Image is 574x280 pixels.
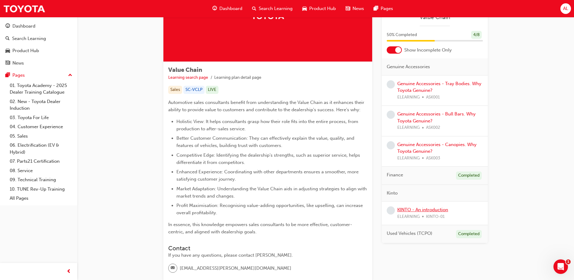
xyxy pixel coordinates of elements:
span: news-icon [346,5,350,12]
span: Enhanced Experience: Coordinating with other departments ensures a smoother, more satisfying cust... [176,169,360,182]
a: Learning search page [168,75,208,80]
span: Automotive sales consultants benefit from understanding the Value Chain as it enhances their abil... [168,100,366,112]
span: pages-icon [374,5,378,12]
span: email-icon [171,264,175,272]
span: ASK003 [426,155,440,162]
img: Trak [3,2,45,15]
span: Profit Maximisation: Recognising value-adding opportunities, like upselling, can increase overall... [176,203,364,215]
span: guage-icon [212,5,217,12]
span: Market Adaptation: Understanding the Value Chain aids in adjusting strategies to align with marke... [176,186,368,199]
a: Search Learning [2,33,75,44]
a: search-iconSearch Learning [247,2,297,15]
span: learningRecordVerb_NONE-icon [387,206,395,215]
span: ASK002 [426,124,440,131]
span: AL [563,5,568,12]
div: LIVE [206,86,218,94]
a: Value Chain [387,14,483,21]
button: AL [560,3,571,14]
button: Pages [2,70,75,81]
div: Product Hub [12,47,39,54]
a: 09. Technical Training [7,175,75,185]
a: Genuine Accessories - Bull Bars. Why Toyota Genuine? [397,111,476,124]
span: Holistic View: It helps consultants grasp how their role fits into the entire process, from produ... [176,119,359,132]
span: learningRecordVerb_NONE-icon [387,111,395,119]
h3: Contact [168,245,367,252]
a: Product Hub [2,45,75,56]
div: SC-VCLP [183,86,205,94]
span: Search Learning [259,5,293,12]
span: up-icon [68,72,72,79]
span: Dashboard [219,5,242,12]
span: Used Vehicles (TCPO) [387,230,432,237]
span: Show Incomplete Only [404,47,452,54]
div: If you have any questions, please contact [PERSON_NAME]. [168,252,367,259]
div: 4 / 8 [471,31,482,39]
span: Kinto [387,190,398,197]
span: Genuine Accessories [387,63,430,70]
button: DashboardSearch LearningProduct HubNews [2,19,75,70]
a: 01. Toyota Academy - 2025 Dealer Training Catalogue [7,81,75,97]
a: 05. Sales [7,132,75,141]
a: car-iconProduct Hub [297,2,341,15]
span: search-icon [5,36,10,42]
a: 10. TUNE Rev-Up Training [7,185,75,194]
a: news-iconNews [341,2,369,15]
span: ELEARNING [397,155,420,162]
a: All Pages [7,194,75,203]
a: 04. Customer Experience [7,122,75,132]
span: Pages [381,5,393,12]
div: News [12,60,24,67]
div: Dashboard [12,23,35,30]
iframe: Intercom live chat [553,259,568,274]
span: search-icon [252,5,256,12]
span: Better Customer Communication: They can effectively explain the value, quality, and features of v... [176,135,356,148]
span: ELEARNING [397,94,420,101]
a: pages-iconPages [369,2,398,15]
a: guage-iconDashboard [208,2,247,15]
span: [EMAIL_ADDRESS][PERSON_NAME][DOMAIN_NAME] [180,265,291,272]
div: Completed [456,172,482,180]
span: prev-icon [67,268,71,275]
span: learningRecordVerb_NONE-icon [387,141,395,149]
div: Search Learning [12,35,46,42]
span: Competitive Edge: Identifying the dealership's strengths, such as superior service, helps differe... [176,152,361,165]
span: KINTO-01 [426,213,445,220]
span: News [353,5,364,12]
span: guage-icon [5,24,10,29]
a: 08. Service [7,166,75,175]
span: 1 [566,259,571,264]
span: ELEARNING [397,124,420,131]
span: pages-icon [5,73,10,78]
span: ELEARNING [397,213,420,220]
span: car-icon [5,48,10,54]
a: 02. New - Toyota Dealer Induction [7,97,75,113]
span: ASK001 [426,94,440,101]
span: news-icon [5,61,10,66]
a: Genuine Accessories - Tray Bodies. Why Toyota Genuine? [397,81,481,93]
a: 06. Electrification (EV & Hybrid) [7,141,75,157]
a: 07. Parts21 Certification [7,157,75,166]
span: Value Chain [168,66,202,73]
div: Completed [456,230,482,238]
a: News [2,58,75,69]
span: Finance [387,172,403,178]
span: In essence, this knowledge empowers sales consultants to be more effective, customer-centric, and... [168,222,352,235]
span: Product Hub [309,5,336,12]
a: KINTO - An introduction [397,207,448,212]
a: Dashboard [2,21,75,32]
span: 50 % Completed [387,32,417,38]
li: Learning plan detail page [214,74,261,81]
div: Sales [168,86,182,94]
a: Genuine Accessories - Canopies. Why Toyota Genuine? [397,142,477,154]
a: 03. Toyota For Life [7,113,75,122]
span: car-icon [302,5,307,12]
span: learningRecordVerb_NONE-icon [387,80,395,88]
div: Pages [12,72,25,79]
